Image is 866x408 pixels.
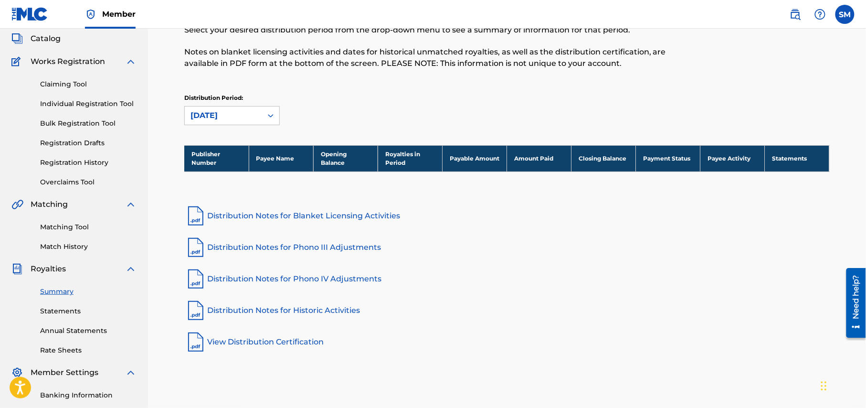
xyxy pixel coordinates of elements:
img: pdf [184,331,207,354]
a: Rate Sheets [40,345,137,355]
a: Registration History [40,158,137,168]
img: Matching [11,199,23,210]
iframe: Resource Center [839,265,866,342]
img: expand [125,56,137,67]
img: pdf [184,204,207,227]
th: Publisher Number [184,145,249,172]
div: Help [811,5,830,24]
img: help [814,9,826,20]
img: MLC Logo [11,7,48,21]
a: Public Search [786,5,805,24]
a: CatalogCatalog [11,33,61,44]
a: Match History [40,242,137,252]
a: Statements [40,306,137,316]
a: Registration Drafts [40,138,137,148]
img: Catalog [11,33,23,44]
a: View Distribution Certification [184,331,830,354]
p: Select your desired distribution period from the drop-down menu to see a summary of information f... [184,24,681,36]
th: Amount Paid [507,145,571,172]
img: pdf [184,236,207,259]
th: Opening Balance [313,145,378,172]
img: Works Registration [11,56,24,67]
th: Payable Amount [443,145,507,172]
a: Distribution Notes for Historic Activities [184,299,830,322]
img: expand [125,199,137,210]
th: Statements [765,145,829,172]
span: Matching [31,199,68,210]
img: Member Settings [11,367,23,378]
div: User Menu [835,5,855,24]
img: pdf [184,299,207,322]
img: expand [125,263,137,275]
a: Annual Statements [40,326,137,336]
div: Drag [821,372,827,400]
th: Payee Name [249,145,313,172]
a: Bulk Registration Tool [40,118,137,129]
a: Banking Information [40,390,137,400]
p: Notes on blanket licensing activities and dates for historical unmatched royalties, as well as th... [184,46,681,69]
span: Royalties [31,263,66,275]
img: Top Rightsholder [85,9,96,20]
img: Royalties [11,263,23,275]
span: Works Registration [31,56,105,67]
a: Matching Tool [40,222,137,232]
img: expand [125,367,137,378]
a: Distribution Notes for Blanket Licensing Activities [184,204,830,227]
span: Member [102,9,136,20]
p: Distribution Period: [184,94,280,102]
span: Member Settings [31,367,98,378]
th: Closing Balance [571,145,636,172]
th: Royalties in Period [378,145,442,172]
th: Payment Status [636,145,700,172]
a: Distribution Notes for Phono IV Adjustments [184,268,830,290]
a: Overclaims Tool [40,177,137,187]
span: Catalog [31,33,61,44]
iframe: Chat Widget [818,362,866,408]
a: Claiming Tool [40,79,137,89]
th: Payee Activity [700,145,765,172]
a: Distribution Notes for Phono III Adjustments [184,236,830,259]
a: Summary [40,287,137,297]
div: [DATE] [190,110,256,121]
img: pdf [184,268,207,290]
a: Individual Registration Tool [40,99,137,109]
img: search [790,9,801,20]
